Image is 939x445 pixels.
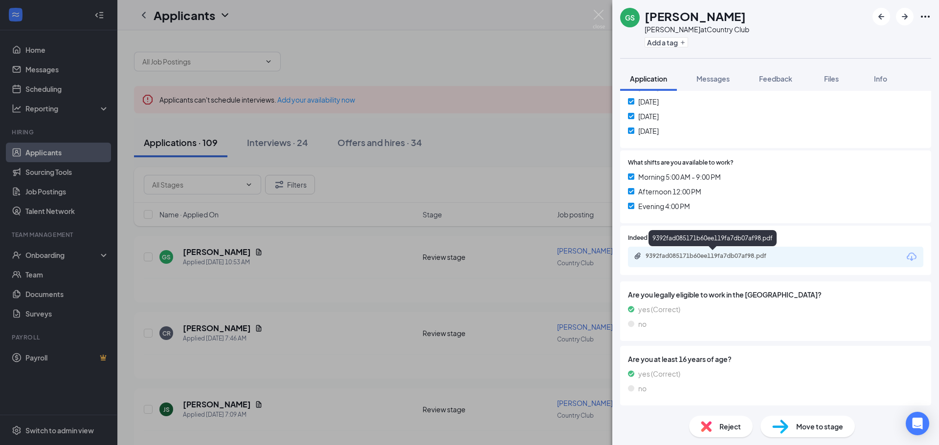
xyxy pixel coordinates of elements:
[628,354,923,364] span: Are you at least 16 years of age?
[645,24,749,34] div: [PERSON_NAME] at Country Club
[638,96,659,107] span: [DATE]
[696,74,730,83] span: Messages
[638,171,721,182] span: Morning 5:00 AM - 9:00 PM
[634,252,642,260] svg: Paperclip
[638,383,647,394] span: no
[906,251,917,263] svg: Download
[824,74,839,83] span: Files
[899,11,911,22] svg: ArrowRight
[759,74,792,83] span: Feedback
[645,37,688,47] button: PlusAdd a tag
[872,8,890,25] button: ArrowLeftNew
[625,13,635,22] div: GS
[796,421,843,432] span: Move to stage
[875,11,887,22] svg: ArrowLeftNew
[634,252,792,261] a: Paperclip9392fad085171b60ee119fa7db07af98.pdf
[645,8,746,24] h1: [PERSON_NAME]
[638,126,659,136] span: [DATE]
[646,252,782,260] div: 9392fad085171b60ee119fa7db07af98.pdf
[638,186,701,197] span: Afternoon 12:00 PM
[638,201,690,212] span: Evening 4:00 PM
[719,421,741,432] span: Reject
[638,368,680,379] span: yes (Correct)
[874,74,887,83] span: Info
[630,74,667,83] span: Application
[906,412,929,435] div: Open Intercom Messenger
[628,158,734,168] span: What shifts are you available to work?
[628,289,923,300] span: Are you legally eligible to work in the [GEOGRAPHIC_DATA]?
[638,318,647,329] span: no
[680,40,686,45] svg: Plus
[638,111,659,122] span: [DATE]
[648,230,777,246] div: 9392fad085171b60ee119fa7db07af98.pdf
[896,8,914,25] button: ArrowRight
[919,11,931,22] svg: Ellipses
[638,304,680,315] span: yes (Correct)
[628,233,671,243] span: Indeed Resume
